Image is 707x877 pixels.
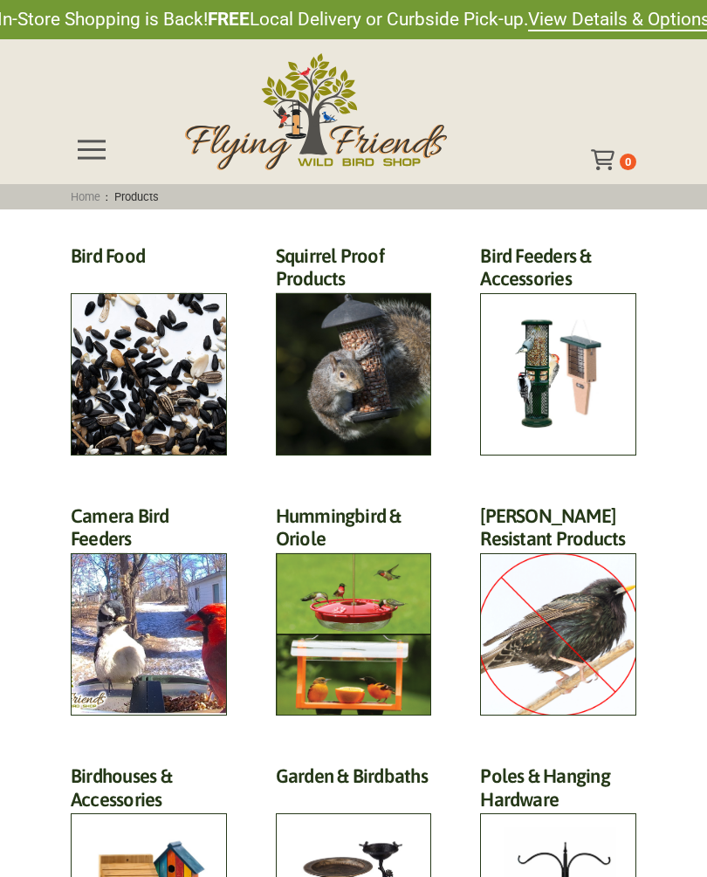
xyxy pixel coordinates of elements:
[71,128,113,170] div: Toggle Off Canvas Content
[276,764,432,797] h2: Garden & Birdbaths
[480,244,636,456] a: Visit product category Bird Feeders & Accessories
[71,504,227,560] h2: Camera Bird Feeders
[108,190,164,203] span: Products
[625,155,631,168] span: 0
[65,190,106,203] a: Home
[276,244,432,456] a: Visit product category Squirrel Proof Products
[276,504,432,716] a: Visit product category Hummingbird & Oriole
[480,244,636,300] h2: Bird Feeders & Accessories
[591,149,620,170] div: Toggle Off Canvas Content
[480,764,636,820] h2: Poles & Hanging Hardware
[71,764,227,820] h2: Birdhouses & Accessories
[185,53,447,170] img: Flying Friends Wild Bird Shop Logo
[71,244,227,456] a: Visit product category Bird Food
[480,504,636,716] a: Visit product category Starling Resistant Products
[65,190,165,203] span: :
[71,504,227,716] a: Visit product category Camera Bird Feeders
[71,244,227,277] h2: Bird Food
[276,504,432,560] h2: Hummingbird & Oriole
[480,504,636,560] h2: [PERSON_NAME] Resistant Products
[276,244,432,300] h2: Squirrel Proof Products
[208,9,250,30] strong: FREE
